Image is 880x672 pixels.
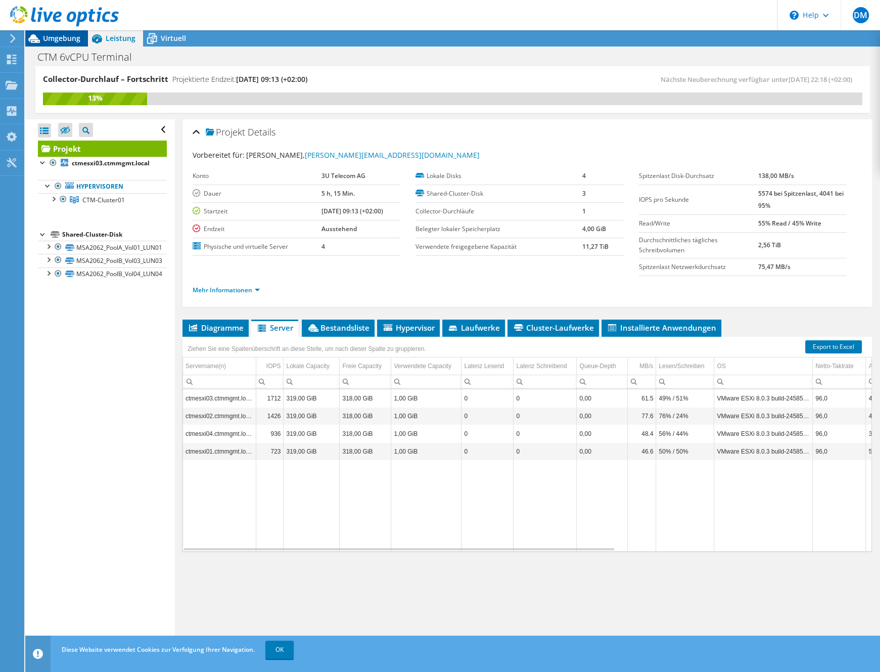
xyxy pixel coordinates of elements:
label: Vorbereitet für: [193,150,245,160]
label: IOPS pro Sekunde [639,195,758,205]
td: Column Verwendete Capacity, Value 1,00 GiB [391,425,461,442]
span: Virtuell [161,33,186,43]
a: [PERSON_NAME][EMAIL_ADDRESS][DOMAIN_NAME] [305,150,480,160]
span: CTM-Cluster01 [82,196,125,204]
span: Details [248,126,275,138]
td: Lesen/Schreiben Column [656,357,714,375]
span: Cluster-Laufwerke [513,323,594,333]
td: Column Netto-Taktrate, Value 96,0 [813,407,866,425]
td: Column Queue-Depth, Value 0,00 [577,389,628,407]
a: CTM-Cluster01 [38,193,167,206]
td: Column IOPS, Value 1712 [256,389,284,407]
div: Lesen/Schreiben [659,360,704,372]
div: Latenz Lesend [464,360,504,372]
span: DM [853,7,869,23]
a: MSA2062_PoolB_Vol03_LUN03 [38,254,167,267]
div: Verwendete Capacity [394,360,451,372]
b: [DATE] 09:13 (+02:00) [321,207,383,215]
td: Netto-Taktrate Column [813,357,866,375]
td: Column Lokale Capacity, Filter cell [284,375,340,388]
td: Column Latenz Schreibend, Value 0 [514,442,577,460]
label: Durchschnittliches tägliches Schreibvolumen [639,235,758,255]
b: 5574 bei Spitzenlast, 4041 bei 95% [758,189,844,210]
b: Ausstehend [321,225,357,233]
td: Column Queue-Depth, Value 0,00 [577,407,628,425]
td: Column OS, Value VMware ESXi 8.0.3 build-24585383 [714,407,813,425]
td: Column Netto-Taktrate, Value 96,0 [813,425,866,442]
td: Column Verwendete Capacity, Value 1,00 GiB [391,389,461,407]
div: Shared-Cluster-Disk [62,229,167,241]
td: Column Servername(n), Value ctmesxi01.ctmmgmt.local [183,442,256,460]
td: Column Netto-Taktrate, Filter cell [813,375,866,388]
a: Mehr Informationen [193,286,260,294]
label: Dauer [193,189,321,199]
div: Lokale Capacity [286,360,329,372]
td: Column Lesen/Schreiben, Filter cell [656,375,714,388]
span: Laufwerke [447,323,500,333]
td: MB/s Column [628,357,656,375]
span: [DATE] 09:13 (+02:00) [236,74,307,84]
td: Column Latenz Lesend, Value 0 [461,389,514,407]
span: Hypervisor [382,323,435,333]
td: Column OS, Value VMware ESXi 8.0.3 build-24585383 [714,425,813,442]
span: Diagramme [188,323,244,333]
td: Column OS, Filter cell [714,375,813,388]
td: Column Latenz Lesend, Value 0 [461,442,514,460]
label: Startzeit [193,206,321,216]
b: 11,27 TiB [582,242,609,251]
td: Column Lokale Capacity, Value 319,00 GiB [284,425,340,442]
td: Column Servername(n), Value ctmesxi02.ctmmgmt.local [183,407,256,425]
a: ctmesxi03.ctmmgmt.local [38,157,167,170]
span: Nächste Neuberechnung verfügbar unter [661,75,857,84]
b: 3 [582,189,586,198]
b: 3U Telecom AG [321,171,365,180]
td: Column Latenz Schreibend, Value 0 [514,425,577,442]
div: Data grid [182,337,872,552]
td: OS Column [714,357,813,375]
b: ctmesxi03.ctmmgmt.local [72,159,150,167]
b: 2,56 TiB [758,241,781,249]
td: Column MB/s, Value 48.4 [628,425,656,442]
b: 4 [321,242,325,251]
td: Column Queue-Depth, Value 0,00 [577,442,628,460]
td: Column Servername(n), Filter cell [183,375,256,388]
span: Umgebung [43,33,80,43]
div: OS [717,360,725,372]
td: Latenz Lesend Column [461,357,514,375]
label: Spitzenlast Disk-Durchsatz [639,171,758,181]
h1: CTM 6vCPU Terminal [33,52,148,63]
td: Column Lokale Capacity, Value 319,00 GiB [284,442,340,460]
td: Column IOPS, Value 723 [256,442,284,460]
span: Diese Website verwendet Cookies zur Verfolgung Ihrer Navigation. [62,645,255,654]
label: Collector-Durchläufe [415,206,582,216]
td: Column MB/s, Value 46.6 [628,442,656,460]
div: Ziehen Sie eine Spaltenüberschrift an diese Stelle, um nach dieser Spalte zu gruppieren. [185,342,429,356]
span: Projekt [206,127,245,138]
div: Freie Capacity [342,360,381,372]
td: Column Lokale Capacity, Value 319,00 GiB [284,389,340,407]
td: Column Lesen/Schreiben, Value 49% / 51% [656,389,714,407]
td: Column Verwendete Capacity, Filter cell [391,375,461,388]
td: Column Freie Capacity, Value 318,00 GiB [340,407,391,425]
td: Queue-Depth Column [577,357,628,375]
span: Leistung [106,33,135,43]
span: [PERSON_NAME], [246,150,480,160]
td: IOPS Column [256,357,284,375]
a: MSA2062_PoolA_Vol01_LUN01 [38,241,167,254]
td: Column Lesen/Schreiben, Value 76% / 24% [656,407,714,425]
span: Server [256,323,293,333]
div: Netto-Taktrate [815,360,853,372]
td: Column OS, Value VMware ESXi 8.0.3 build-24585383 [714,389,813,407]
span: [DATE] 22:18 (+02:00) [789,75,852,84]
span: Installierte Anwendungen [607,323,716,333]
td: Column MB/s, Value 61.5 [628,389,656,407]
label: Physische und virtuelle Server [193,242,321,252]
td: Column Netto-Taktrate, Value 96,0 [813,389,866,407]
label: Konto [193,171,321,181]
td: Column IOPS, Filter cell [256,375,284,388]
div: Servername(n) [186,360,226,372]
h4: Projektierte Endzeit: [172,74,307,85]
b: 75,47 MB/s [758,262,791,271]
td: Column Freie Capacity, Filter cell [340,375,391,388]
td: Column Lesen/Schreiben, Value 50% / 50% [656,442,714,460]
